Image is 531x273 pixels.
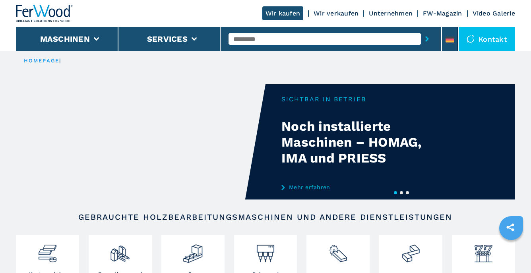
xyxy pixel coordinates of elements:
[314,10,359,17] a: Wir verkaufen
[328,237,349,264] img: sezionatrici_2.png
[255,237,276,264] img: foratrici_inseritrici_2.png
[406,191,409,194] button: 3
[394,191,397,194] button: 1
[459,27,515,51] div: Kontakt
[16,84,265,199] video: Your browser does not support the video tag.
[262,6,304,20] a: Wir kaufen
[400,191,403,194] button: 2
[41,212,490,222] h2: Gebrauchte Holzbearbeitungsmaschinen und andere Dienstleistungen
[497,237,525,267] iframe: Chat
[24,58,59,64] a: HOMEPAGE
[147,34,188,44] button: Services
[369,10,413,17] a: Unternehmen
[467,35,475,43] img: Kontakt
[110,237,130,264] img: squadratrici_2.png
[182,237,203,264] img: centro_di_lavoro_cnc_2.png
[473,10,515,17] a: Video Galerie
[401,237,421,264] img: linee_di_produzione_2.png
[500,217,520,237] a: sharethis
[421,30,433,48] button: submit-button
[16,5,73,22] img: Ferwood
[423,10,462,17] a: FW-Magazin
[281,184,437,190] a: Mehr erfahren
[37,237,58,264] img: bordatrici_1.png
[40,34,90,44] button: Maschinen
[59,58,61,64] span: |
[473,237,494,264] img: automazione.png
